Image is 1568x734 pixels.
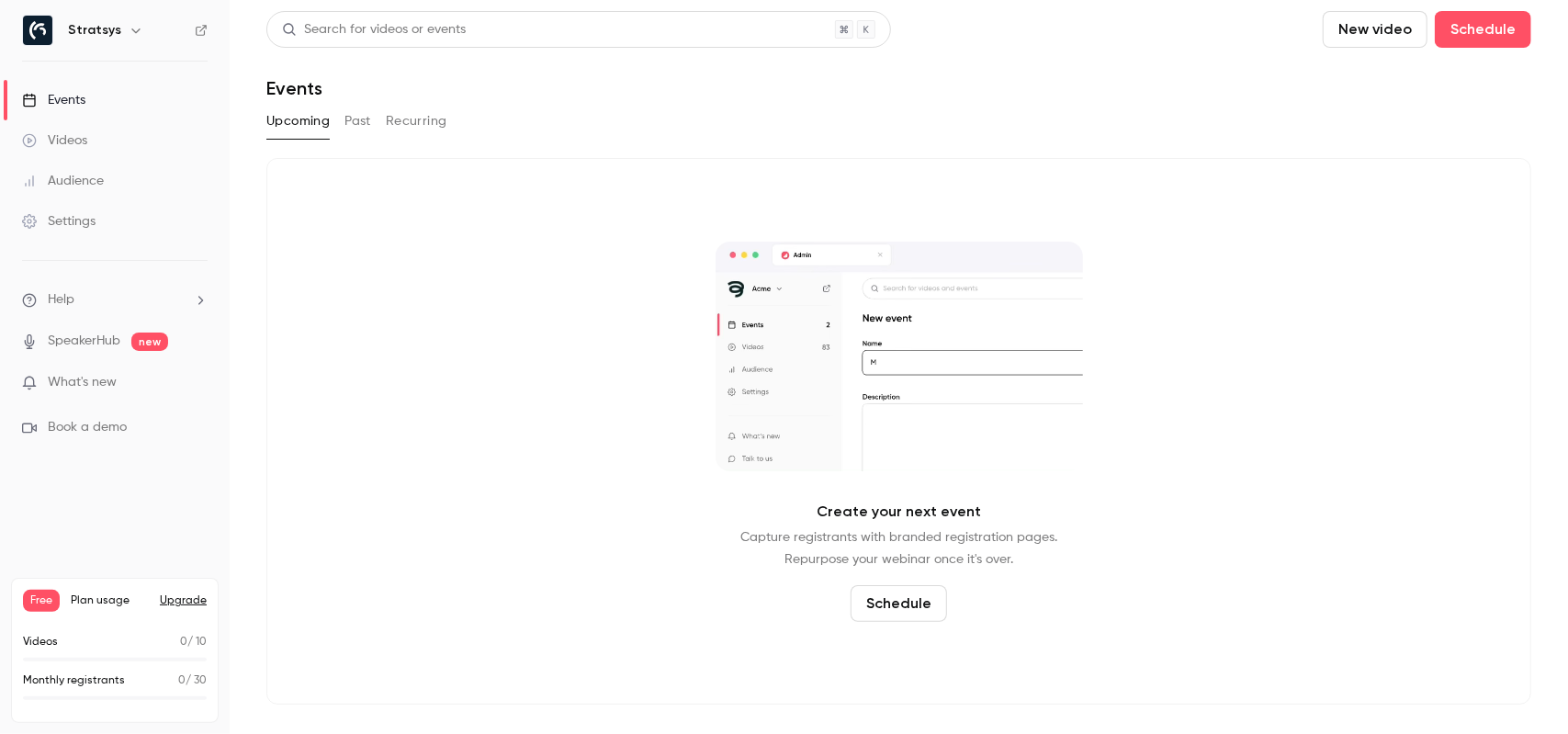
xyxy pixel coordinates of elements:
[180,637,187,648] span: 0
[282,20,466,40] div: Search for videos or events
[266,77,322,99] h1: Events
[1323,11,1427,48] button: New video
[48,418,127,437] span: Book a demo
[266,107,330,136] button: Upcoming
[22,131,87,150] div: Videos
[23,16,52,45] img: Stratsys
[344,107,371,136] button: Past
[23,590,60,612] span: Free
[22,290,208,310] li: help-dropdown-opener
[851,585,947,622] button: Schedule
[386,107,447,136] button: Recurring
[131,333,168,351] span: new
[71,593,149,608] span: Plan usage
[23,672,125,689] p: Monthly registrants
[22,91,85,109] div: Events
[1435,11,1531,48] button: Schedule
[740,526,1057,570] p: Capture registrants with branded registration pages. Repurpose your webinar once it's over.
[178,672,207,689] p: / 30
[160,593,207,608] button: Upgrade
[48,332,120,351] a: SpeakerHub
[48,290,74,310] span: Help
[22,212,96,231] div: Settings
[22,172,104,190] div: Audience
[180,634,207,650] p: / 10
[68,21,121,40] h6: Stratsys
[817,501,981,523] p: Create your next event
[178,675,186,686] span: 0
[23,634,58,650] p: Videos
[48,373,117,392] span: What's new
[186,375,208,391] iframe: Noticeable Trigger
